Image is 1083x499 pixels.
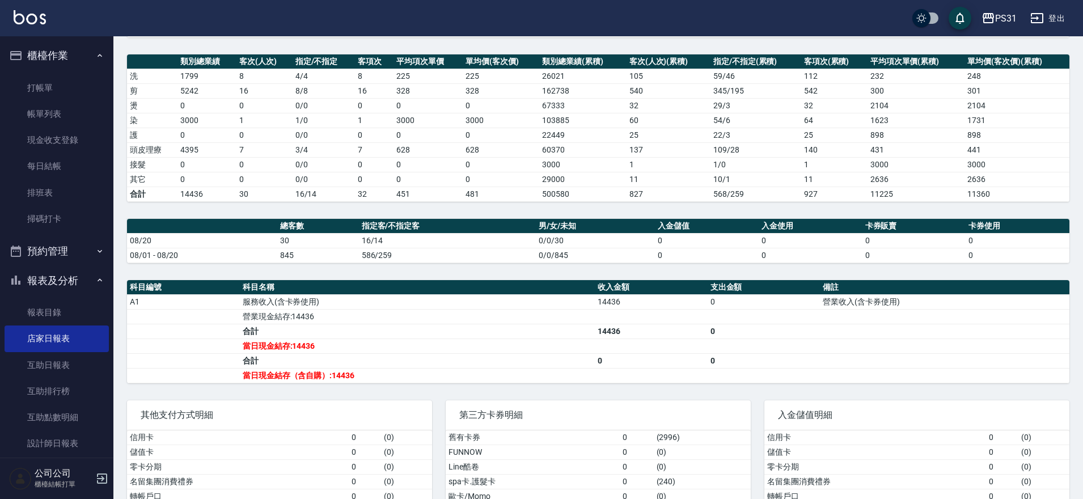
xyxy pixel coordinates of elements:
td: 0 [708,294,820,309]
th: 指定客/不指定客 [359,219,536,234]
td: 22 / 3 [710,128,801,142]
td: 14436 [595,294,708,309]
th: 客次(人次)(累積) [627,54,710,69]
td: 合計 [240,353,595,368]
td: 0 [394,128,463,142]
td: 8 [355,69,394,83]
td: 0 [236,98,293,113]
td: 628 [463,142,539,157]
td: 1 [627,157,710,172]
td: 0 / 0 [293,172,356,187]
td: 0 [759,248,862,263]
td: 232 [868,69,965,83]
button: 報表及分析 [5,266,109,295]
a: 設計師業績分析表 [5,457,109,483]
td: FUNNOW [446,445,620,459]
td: 10 / 1 [710,172,801,187]
a: 互助點數明細 [5,404,109,430]
td: 59 / 46 [710,69,801,83]
th: 指定/不指定 [293,54,356,69]
td: 接髮 [127,157,177,172]
table: a dense table [127,280,1069,383]
td: 信用卡 [764,430,986,445]
a: 掃碼打卡 [5,206,109,232]
td: 0 / 0 [293,98,356,113]
td: 628 [394,142,463,157]
td: 當日現金結存:14436 [240,339,595,353]
td: 2636 [868,172,965,187]
td: 頭皮理療 [127,142,177,157]
span: 入金儲值明細 [778,409,1056,421]
th: 入金使用 [759,219,862,234]
td: 護 [127,128,177,142]
td: 1 [801,157,868,172]
a: 排班表 [5,180,109,206]
td: 1623 [868,113,965,128]
td: 109 / 28 [710,142,801,157]
th: 單均價(客次價) [463,54,539,69]
table: a dense table [127,219,1069,263]
a: 設計師日報表 [5,430,109,456]
td: ( 0 ) [1018,430,1069,445]
td: 25 [627,128,710,142]
td: 營業收入(含卡券使用) [820,294,1069,309]
td: 0 [355,98,394,113]
td: 14436 [177,187,236,201]
td: 營業現金結存:14436 [240,309,595,324]
td: 0 [986,474,1019,489]
td: 301 [964,83,1069,98]
td: 0 [349,474,382,489]
td: 3000 [177,113,236,128]
td: ( 0 ) [654,459,751,474]
button: PS31 [977,7,1021,30]
td: 0 [236,157,293,172]
td: 300 [868,83,965,98]
th: 總客數 [277,219,359,234]
td: 0 [862,248,966,263]
th: 類別總業績 [177,54,236,69]
span: 第三方卡券明細 [459,409,737,421]
th: 備註 [820,280,1069,295]
td: 0 [177,172,236,187]
th: 男/女/未知 [536,219,655,234]
td: 500580 [539,187,626,201]
td: 0 [236,172,293,187]
td: 105 [627,69,710,83]
td: 剪 [127,83,177,98]
th: 平均項次單價(累積) [868,54,965,69]
a: 報表目錄 [5,299,109,325]
td: ( 240 ) [654,474,751,489]
td: 3000 [868,157,965,172]
td: 名留集團消費禮券 [764,474,986,489]
td: ( 0 ) [381,445,432,459]
td: 25 [801,128,868,142]
td: 112 [801,69,868,83]
td: 0 [966,233,1069,248]
td: 0 [349,445,382,459]
td: 248 [964,69,1069,83]
td: 11 [627,172,710,187]
td: 0 [177,98,236,113]
td: ( 0 ) [381,430,432,445]
td: 0 [394,172,463,187]
td: 3000 [539,157,626,172]
td: 7 [355,142,394,157]
td: 0 [862,233,966,248]
td: 11 [801,172,868,187]
button: save [949,7,971,29]
td: 0 [463,157,539,172]
td: 927 [801,187,868,201]
td: 0 [759,233,862,248]
td: 其它 [127,172,177,187]
td: 名留集團消費禮券 [127,474,349,489]
td: 16/14 [359,233,536,248]
td: 0/0/30 [536,233,655,248]
td: 0 [236,128,293,142]
th: 科目編號 [127,280,240,295]
td: 2636 [964,172,1069,187]
td: 0 [655,233,759,248]
td: 568/259 [710,187,801,201]
td: 16 [355,83,394,98]
td: 洗 [127,69,177,83]
td: 0 [177,128,236,142]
